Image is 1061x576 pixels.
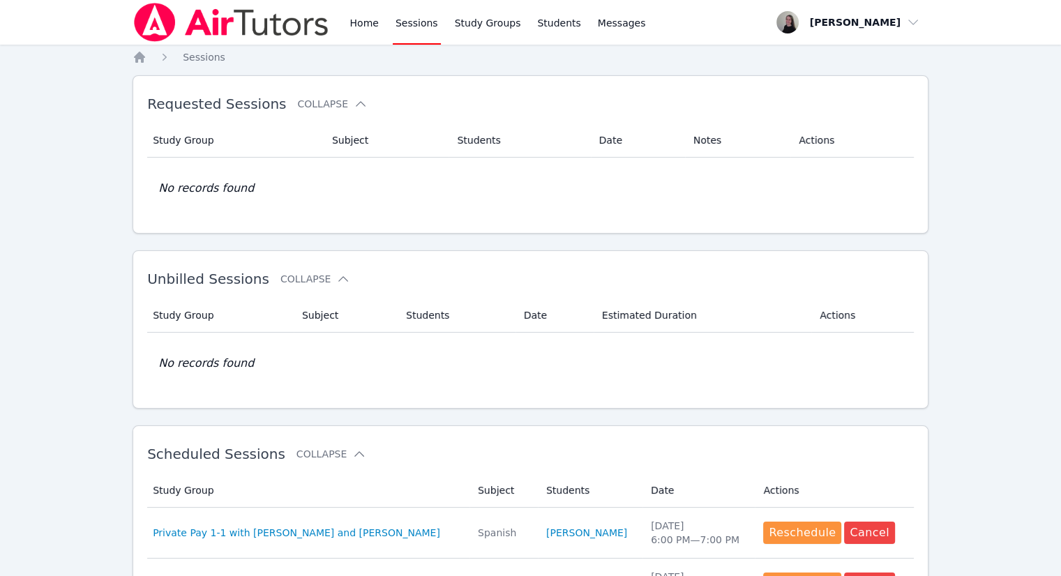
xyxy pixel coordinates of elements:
[296,447,366,461] button: Collapse
[153,526,440,540] a: Private Pay 1-1 with [PERSON_NAME] and [PERSON_NAME]
[147,473,469,508] th: Study Group
[147,298,294,333] th: Study Group
[297,97,367,111] button: Collapse
[790,123,914,158] th: Actions
[147,158,914,219] td: No records found
[469,473,538,508] th: Subject
[844,522,895,544] button: Cancel
[478,526,529,540] div: Spanish
[147,446,285,462] span: Scheduled Sessions
[147,271,269,287] span: Unbilled Sessions
[147,123,324,158] th: Study Group
[133,3,330,42] img: Air Tutors
[147,96,286,112] span: Requested Sessions
[133,50,928,64] nav: Breadcrumb
[449,123,590,158] th: Students
[183,52,225,63] span: Sessions
[546,526,627,540] a: [PERSON_NAME]
[642,473,755,508] th: Date
[598,16,646,30] span: Messages
[685,123,791,158] th: Notes
[294,298,398,333] th: Subject
[324,123,449,158] th: Subject
[147,508,914,559] tr: Private Pay 1-1 with [PERSON_NAME] and [PERSON_NAME]Spanish[PERSON_NAME][DATE]6:00 PM—7:00 PMResc...
[763,522,841,544] button: Reschedule
[538,473,642,508] th: Students
[755,473,913,508] th: Actions
[147,333,914,394] td: No records found
[516,298,594,333] th: Date
[280,272,350,286] button: Collapse
[183,50,225,64] a: Sessions
[651,519,746,547] div: [DATE] 6:00 PM — 7:00 PM
[398,298,516,333] th: Students
[811,298,914,333] th: Actions
[594,298,811,333] th: Estimated Duration
[591,123,685,158] th: Date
